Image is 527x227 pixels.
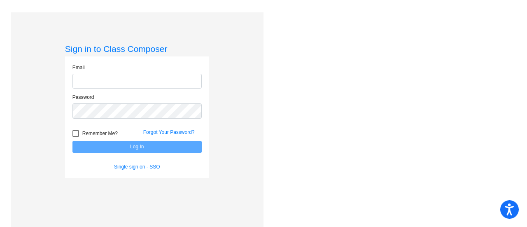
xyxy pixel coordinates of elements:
[65,44,209,54] h3: Sign in to Class Composer
[143,129,195,135] a: Forgot Your Password?
[82,129,118,138] span: Remember Me?
[72,141,202,153] button: Log In
[72,94,94,101] label: Password
[114,164,160,170] a: Single sign on - SSO
[72,64,85,71] label: Email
